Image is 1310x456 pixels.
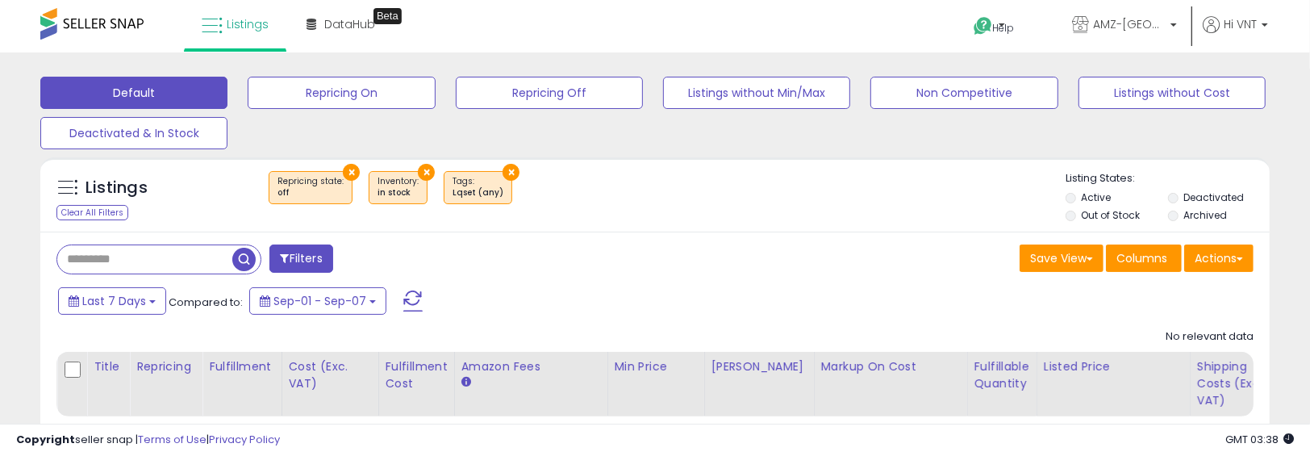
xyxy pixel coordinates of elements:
[814,352,967,416] th: The percentage added to the cost of goods (COGS) that forms the calculator for Min & Max prices.
[58,287,166,315] button: Last 7 Days
[503,164,519,181] button: ×
[40,77,227,109] button: Default
[461,358,601,375] div: Amazon Fees
[209,432,280,447] a: Privacy Policy
[993,21,1015,35] span: Help
[169,295,243,310] span: Compared to:
[248,77,435,109] button: Repricing On
[1183,208,1227,222] label: Archived
[373,8,402,24] div: Tooltip anchor
[456,77,643,109] button: Repricing Off
[1081,190,1111,204] label: Active
[615,358,698,375] div: Min Price
[94,358,123,375] div: Title
[1081,208,1140,222] label: Out of Stock
[1224,16,1257,32] span: Hi VNT
[1197,358,1280,409] div: Shipping Costs (Exc. VAT)
[1106,245,1182,272] button: Columns
[1184,245,1254,272] button: Actions
[711,358,807,375] div: [PERSON_NAME]
[663,77,850,109] button: Listings without Min/Max
[269,245,332,273] button: Filters
[1116,250,1167,266] span: Columns
[974,358,1030,392] div: Fulfillable Quantity
[82,293,146,309] span: Last 7 Days
[40,117,227,149] button: Deactivated & In Stock
[453,187,503,199] div: Lqset (any)
[273,293,366,309] span: Sep-01 - Sep-07
[386,358,448,392] div: Fulfillment Cost
[378,187,419,199] div: in stock
[86,177,148,199] h5: Listings
[378,175,419,199] span: Inventory :
[227,16,269,32] span: Listings
[961,4,1046,52] a: Help
[870,77,1058,109] button: Non Competitive
[821,358,961,375] div: Markup on Cost
[324,16,375,32] span: DataHub
[343,164,360,181] button: ×
[418,164,435,181] button: ×
[461,375,471,390] small: Amazon Fees.
[136,358,195,375] div: Repricing
[277,187,344,199] div: off
[1166,329,1254,345] div: No relevant data
[209,358,274,375] div: Fulfillment
[249,287,386,315] button: Sep-01 - Sep-07
[56,205,128,220] div: Clear All Filters
[1020,245,1103,272] button: Save View
[973,16,993,36] i: Get Help
[289,358,372,392] div: Cost (Exc. VAT)
[1225,432,1294,447] span: 2025-09-15 03:38 GMT
[138,432,207,447] a: Terms of Use
[277,175,344,199] span: Repricing state :
[1078,77,1266,109] button: Listings without Cost
[1093,16,1166,32] span: AMZ-[GEOGRAPHIC_DATA]
[1044,358,1183,375] div: Listed Price
[1183,190,1244,204] label: Deactivated
[16,433,280,448] div: seller snap | |
[16,432,75,447] strong: Copyright
[453,175,503,199] span: Tags :
[1066,171,1270,186] p: Listing States:
[1203,16,1268,52] a: Hi VNT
